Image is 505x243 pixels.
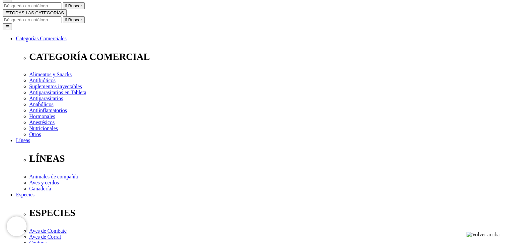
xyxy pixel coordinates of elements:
[63,2,85,9] button:  Buscar
[68,17,82,22] span: Buscar
[16,36,66,41] a: Categorías Comerciales
[29,90,86,95] a: Antiparasitarios en Tableta
[29,234,61,240] a: Aves de Corral
[29,114,55,119] a: Hormonales
[29,125,58,131] a: Nutricionales
[3,23,12,30] button: ☰
[29,84,82,89] a: Suplementos inyectables
[29,51,502,62] p: CATEGORÍA COMERCIAL
[5,10,9,15] span: ☰
[65,3,67,8] i: 
[29,186,51,191] a: Ganadería
[29,102,53,107] a: Anabólicos
[29,153,502,164] p: LÍNEAS
[65,17,67,22] i: 
[29,180,59,185] a: Aves y cerdos
[29,78,55,83] a: Antibióticos
[3,2,61,9] input: Buscar
[3,9,67,16] button: ☰TODAS LAS CATEGORÍAS
[29,174,78,179] a: Animales de compañía
[3,16,61,23] input: Buscar
[29,72,72,77] a: Alimentos y Snacks
[29,207,502,218] p: ESPECIES
[29,120,54,125] a: Anestésicos
[16,192,35,197] a: Especies
[466,232,500,238] img: Volver arriba
[63,16,85,23] button:  Buscar
[29,96,63,101] a: Antiparasitarios
[29,131,41,137] a: Otros
[29,228,67,234] a: Aves de Combate
[16,137,30,143] a: Líneas
[68,3,82,8] span: Buscar
[7,216,27,236] iframe: Brevo live chat
[29,108,67,113] a: Antiinflamatorios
